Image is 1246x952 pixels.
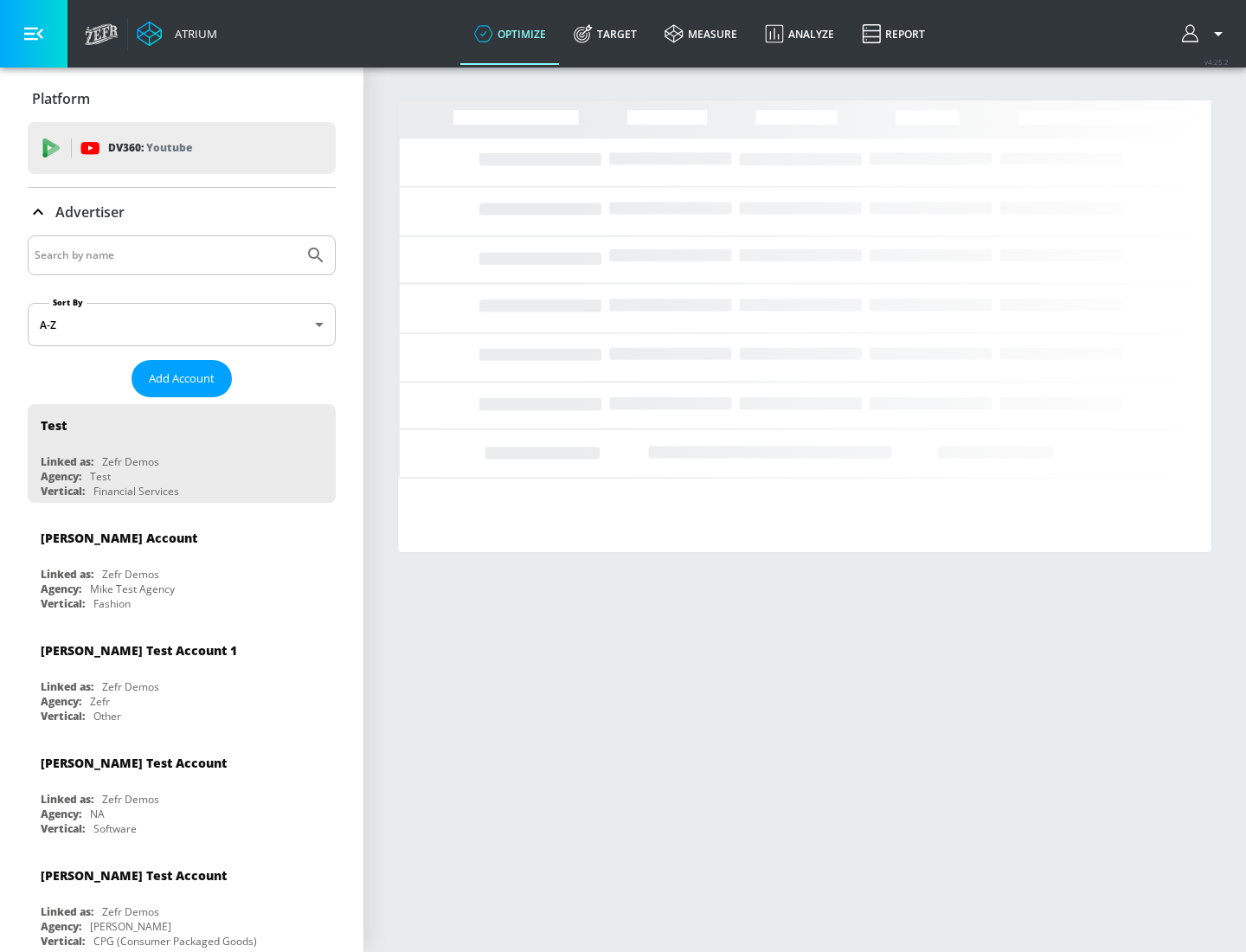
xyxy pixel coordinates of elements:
[32,89,90,108] p: Platform
[41,919,81,934] div: Agency:
[28,517,336,615] div: [PERSON_NAME] AccountLinked as:Zefr DemosAgency:Mike Test AgencyVertical:Fashion
[28,74,336,123] div: Platform
[149,369,215,389] span: Add Account
[41,934,85,949] div: Vertical:
[102,904,159,919] div: Zefr Demos
[41,530,197,546] div: [PERSON_NAME] Account
[102,792,159,807] div: Zefr Demos
[28,188,336,236] div: Advertiser
[41,642,237,659] div: [PERSON_NAME] Test Account 1
[651,3,751,65] a: measure
[28,629,336,728] div: [PERSON_NAME] Test Account 1Linked as:Zefr DemosAgency:ZefrVertical:Other
[90,807,105,821] div: NA
[168,26,217,42] div: Atrium
[90,469,111,484] div: Test
[560,3,651,65] a: Target
[90,582,175,596] div: Mike Test Agency
[146,138,192,157] p: Youtube
[41,709,85,724] div: Vertical:
[460,3,560,65] a: optimize
[848,3,939,65] a: Report
[41,867,227,884] div: [PERSON_NAME] Test Account
[90,694,110,709] div: Zefr
[1204,57,1229,67] span: v 4.25.2
[41,792,93,807] div: Linked as:
[35,244,297,267] input: Search by name
[93,934,257,949] div: CPG (Consumer Packaged Goods)
[41,679,93,694] div: Linked as:
[28,122,336,174] div: DV360: Youtube
[90,919,171,934] div: [PERSON_NAME]
[28,742,336,840] div: [PERSON_NAME] Test AccountLinked as:Zefr DemosAgency:NAVertical:Software
[108,138,192,158] p: DV360:
[41,904,93,919] div: Linked as:
[41,567,93,582] div: Linked as:
[102,454,159,469] div: Zefr Demos
[41,454,93,469] div: Linked as:
[41,484,85,499] div: Vertical:
[41,755,227,771] div: [PERSON_NAME] Test Account
[102,679,159,694] div: Zefr Demos
[751,3,848,65] a: Analyze
[41,807,81,821] div: Agency:
[41,469,81,484] div: Agency:
[102,567,159,582] div: Zefr Demos
[41,821,85,836] div: Vertical:
[137,21,217,47] a: Atrium
[93,484,179,499] div: Financial Services
[28,404,336,503] div: TestLinked as:Zefr DemosAgency:TestVertical:Financial Services
[28,303,336,346] div: A-Z
[93,821,137,836] div: Software
[93,709,121,724] div: Other
[93,596,131,611] div: Fashion
[49,297,87,308] label: Sort By
[41,417,67,434] div: Test
[132,360,232,397] button: Add Account
[55,203,125,222] p: Advertiser
[41,596,85,611] div: Vertical:
[41,582,81,596] div: Agency:
[41,694,81,709] div: Agency:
